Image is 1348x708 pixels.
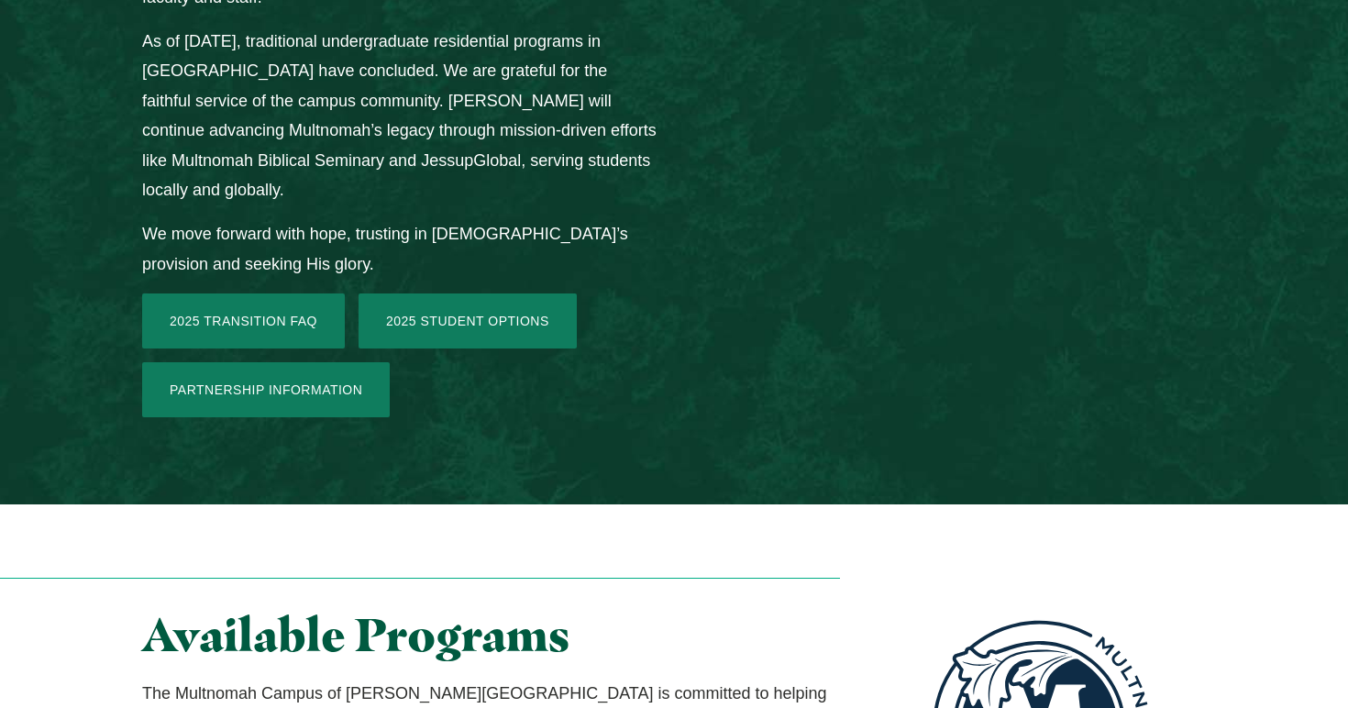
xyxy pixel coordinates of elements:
[142,219,657,279] p: We move forward with hope, trusting in [DEMOGRAPHIC_DATA]’s provision and seeking His glory.
[142,27,657,205] p: As of [DATE], traditional undergraduate residential programs in [GEOGRAPHIC_DATA] have concluded....
[142,293,345,348] a: 2025 Transition FAQ
[142,610,840,660] h2: Available Programs
[142,362,390,417] a: Partnership Information
[359,293,577,348] a: 2025 Student Options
